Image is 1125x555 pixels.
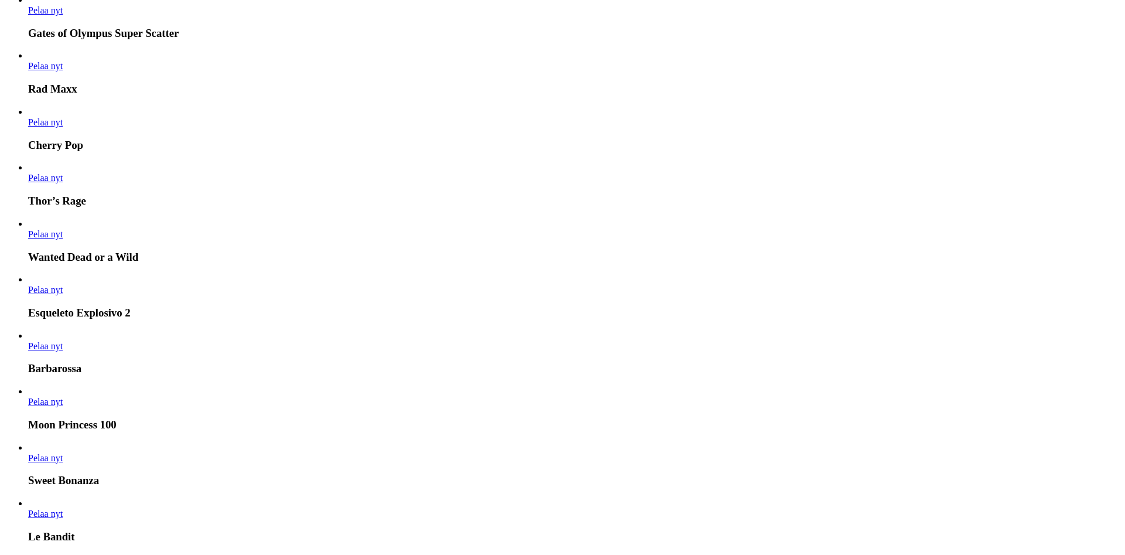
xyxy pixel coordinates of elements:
a: Sweet Bonanza [28,453,63,463]
span: Pelaa nyt [28,397,63,407]
a: Rad Maxx [28,61,63,71]
span: Pelaa nyt [28,341,63,351]
a: Wanted Dead or a Wild [28,229,63,239]
a: Gates of Olympus Super Scatter [28,5,63,15]
a: Cherry Pop [28,117,63,127]
a: Thor’s Rage [28,173,63,183]
span: Pelaa nyt [28,453,63,463]
span: Pelaa nyt [28,285,63,295]
span: Pelaa nyt [28,117,63,127]
span: Pelaa nyt [28,173,63,183]
span: Pelaa nyt [28,61,63,71]
span: Pelaa nyt [28,509,63,519]
a: Barbarossa [28,341,63,351]
span: Pelaa nyt [28,229,63,239]
a: Moon Princess 100 [28,397,63,407]
a: Le Bandit [28,509,63,519]
span: Pelaa nyt [28,5,63,15]
a: Esqueleto Explosivo 2 [28,285,63,295]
